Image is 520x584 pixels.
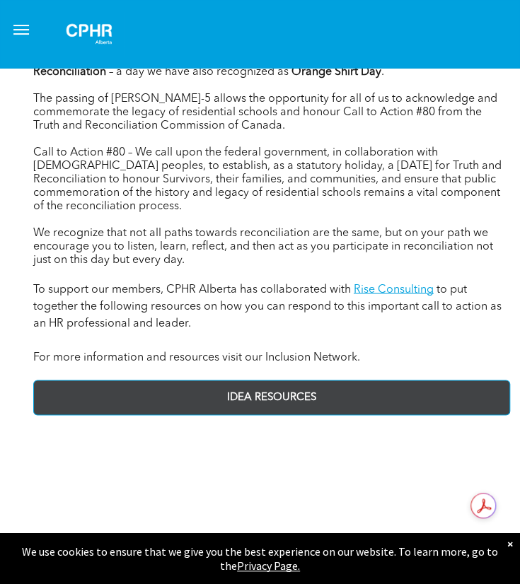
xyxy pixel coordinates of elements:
a: Privacy Page. [237,559,300,573]
span: to put together the following resources on how you can respond to this important call to action a... [33,284,502,329]
span: The passing of [PERSON_NAME]-5 allows the opportunity for all of us to acknowledge and commemorat... [33,93,497,132]
span: IDEA RESOURCES [222,384,321,411]
span: We recognize that not all paths towards reconciliation are the same, but on your path we encourag... [33,228,493,266]
a: IDEA RESOURCES [33,380,511,415]
a: Rise Consulting [354,284,434,295]
span: Call to Action #80 – We call upon the federal government, in collaboration with [DEMOGRAPHIC_DATA... [33,147,502,212]
span: – a day we have also recognized as [109,66,289,78]
button: menu [7,16,35,44]
span: . [381,66,384,78]
strong: Orange Shirt Day [291,66,381,78]
span: To support our members, CPHR Alberta has collaborated with [33,284,351,295]
span: For more information and resources visit our Inclusion Network. [33,351,360,363]
img: A white background with a few lines on it [54,11,125,57]
div: Dismiss notification [507,537,513,551]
